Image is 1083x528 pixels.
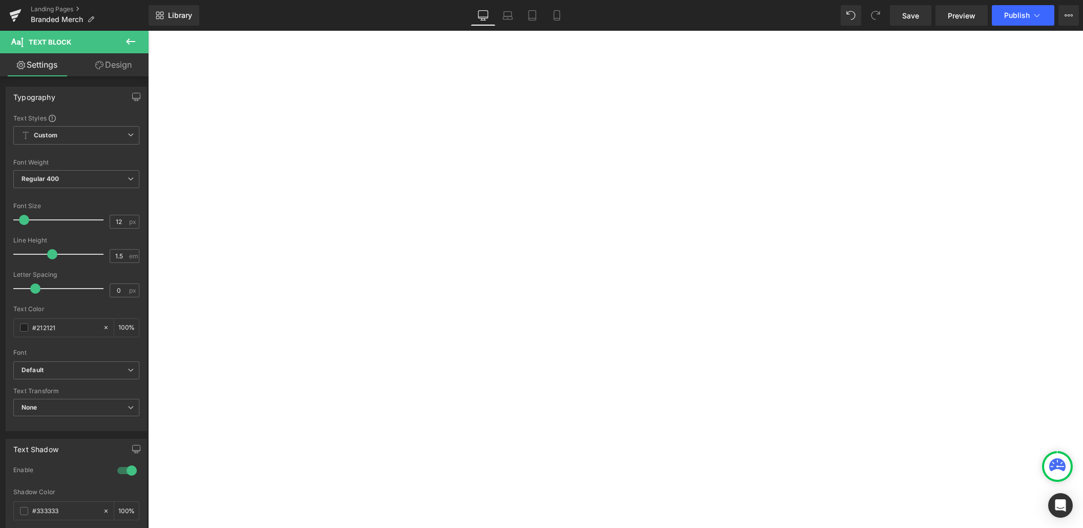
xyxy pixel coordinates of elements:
[168,11,192,20] span: Library
[13,439,58,454] div: Text Shadow
[129,218,138,225] span: px
[22,366,44,375] i: Default
[114,502,139,520] div: %
[520,5,545,26] a: Tablet
[31,5,149,13] a: Landing Pages
[32,322,98,333] input: Color
[865,5,886,26] button: Redo
[13,87,55,101] div: Typography
[545,5,569,26] a: Mobile
[13,114,139,122] div: Text Styles
[13,349,139,356] div: Font
[31,15,83,24] span: Branded Merch
[129,287,138,294] span: px
[13,202,139,210] div: Font Size
[13,237,139,244] div: Line Height
[1004,11,1030,19] span: Publish
[13,466,107,477] div: Enable
[495,5,520,26] a: Laptop
[34,131,57,140] b: Custom
[841,5,861,26] button: Undo
[29,38,71,46] span: Text Block
[902,10,919,21] span: Save
[13,306,139,313] div: Text Color
[149,5,199,26] a: New Library
[129,253,138,259] span: em
[13,271,139,278] div: Letter Spacing
[1058,5,1079,26] button: More
[114,319,139,337] div: %
[76,53,151,76] a: Design
[13,159,139,166] div: Font Weight
[13,489,139,496] div: Shadow Color
[948,10,975,21] span: Preview
[13,388,139,395] div: Text Transform
[935,5,988,26] a: Preview
[22,175,59,182] b: Regular 400
[471,5,495,26] a: Desktop
[1048,493,1073,518] div: Open Intercom Messenger
[32,505,98,517] input: Color
[992,5,1054,26] button: Publish
[22,403,37,411] b: None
